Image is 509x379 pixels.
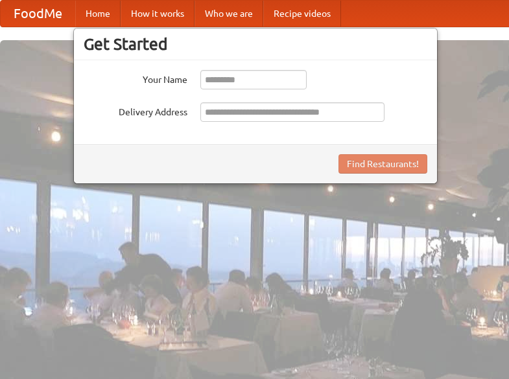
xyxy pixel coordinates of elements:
[195,1,263,27] a: Who we are
[263,1,341,27] a: Recipe videos
[84,70,187,86] label: Your Name
[121,1,195,27] a: How it works
[1,1,75,27] a: FoodMe
[84,102,187,119] label: Delivery Address
[75,1,121,27] a: Home
[338,154,427,174] button: Find Restaurants!
[84,34,427,54] h3: Get Started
